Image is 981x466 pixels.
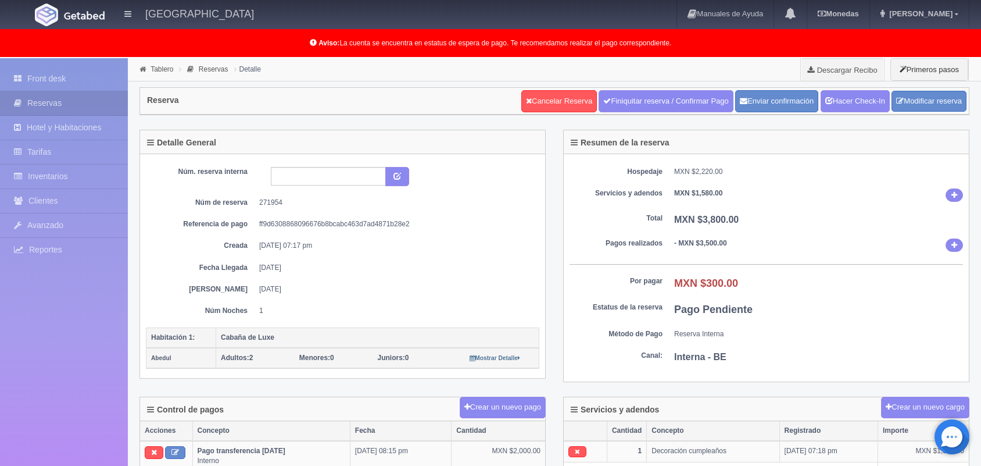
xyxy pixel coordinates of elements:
[198,447,285,455] b: Pago transferencia [DATE]
[886,9,953,18] span: [PERSON_NAME]
[151,333,195,342] b: Habitación 1:
[570,167,663,177] dt: Hospedaje
[35,3,58,26] img: Getabed
[155,284,248,294] dt: [PERSON_NAME]
[147,138,216,147] h4: Detalle General
[151,355,171,361] small: Abedul
[571,405,659,414] h4: Servicios y adendos
[350,421,452,441] th: Fecha
[647,421,779,441] th: Concepto
[570,276,663,286] dt: Por pagar
[638,447,642,455] b: 1
[259,284,531,294] dd: [DATE]
[674,278,738,289] b: MXN $300.00
[140,421,192,441] th: Acciones
[259,263,531,273] dd: [DATE]
[299,354,334,362] span: 0
[735,90,818,112] button: Enviar confirmación
[470,355,520,361] small: Mostrar Detalle
[570,351,663,361] dt: Canal:
[570,239,663,248] dt: Pagos realizados
[147,405,224,414] h4: Control de pagos
[821,90,890,112] a: Hacer Check-In
[521,90,597,112] a: Cancelar Reserva
[571,138,669,147] h4: Resumen de la reserva
[378,354,409,362] span: 0
[155,167,248,177] dt: Núm. reserva interna
[890,58,968,81] button: Primeros pasos
[460,397,546,418] button: Crear un nuevo pago
[221,354,253,362] span: 2
[599,90,733,112] a: Finiquitar reserva / Confirmar Pago
[674,239,727,247] b: - MXN $3,500.00
[779,421,878,441] th: Registrado
[878,441,969,462] td: MXN $1,580.00
[64,11,105,20] img: Getabed
[881,397,969,418] button: Crear un nuevo cargo
[155,198,248,208] dt: Núm de reserva
[155,306,248,316] dt: Núm Noches
[570,329,663,339] dt: Método de Pago
[818,9,858,18] b: Monedas
[145,6,254,20] h4: [GEOGRAPHIC_DATA]
[674,215,739,225] b: MXN $3,800.00
[259,241,531,251] dd: [DATE] 07:17 pm
[155,241,248,251] dt: Creada
[674,352,726,362] b: Interna - BE
[674,167,963,177] dd: MXN $2,220.00
[779,441,878,462] td: [DATE] 07:18 pm
[570,188,663,198] dt: Servicios y adendos
[147,96,179,105] h4: Reserva
[259,219,531,229] dd: ff9d6308868096676b8bcabc463d7ad4871b28e2
[892,91,966,112] a: Modificar reserva
[318,39,339,47] b: Aviso:
[155,263,248,273] dt: Fecha Llegada
[452,421,545,441] th: Cantidad
[155,219,248,229] dt: Referencia de pago
[299,354,330,362] strong: Menores:
[199,65,228,73] a: Reservas
[378,354,405,362] strong: Juniors:
[570,303,663,312] dt: Estatus de la reserva
[674,304,753,315] b: Pago Pendiente
[607,421,646,441] th: Cantidad
[192,421,350,441] th: Concepto
[674,329,963,339] dd: Reserva Interna
[570,214,663,223] dt: Total
[221,354,249,362] strong: Adultos:
[151,65,173,73] a: Tablero
[674,189,722,197] b: MXN $1,580.00
[259,198,531,208] dd: 271954
[231,63,264,74] li: Detalle
[259,306,531,316] dd: 1
[801,58,884,81] a: Descargar Recibo
[216,328,539,348] th: Cabaña de Luxe
[470,354,520,362] a: Mostrar Detalle
[878,421,969,441] th: Importe
[651,447,726,455] span: Decoración cumpleaños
